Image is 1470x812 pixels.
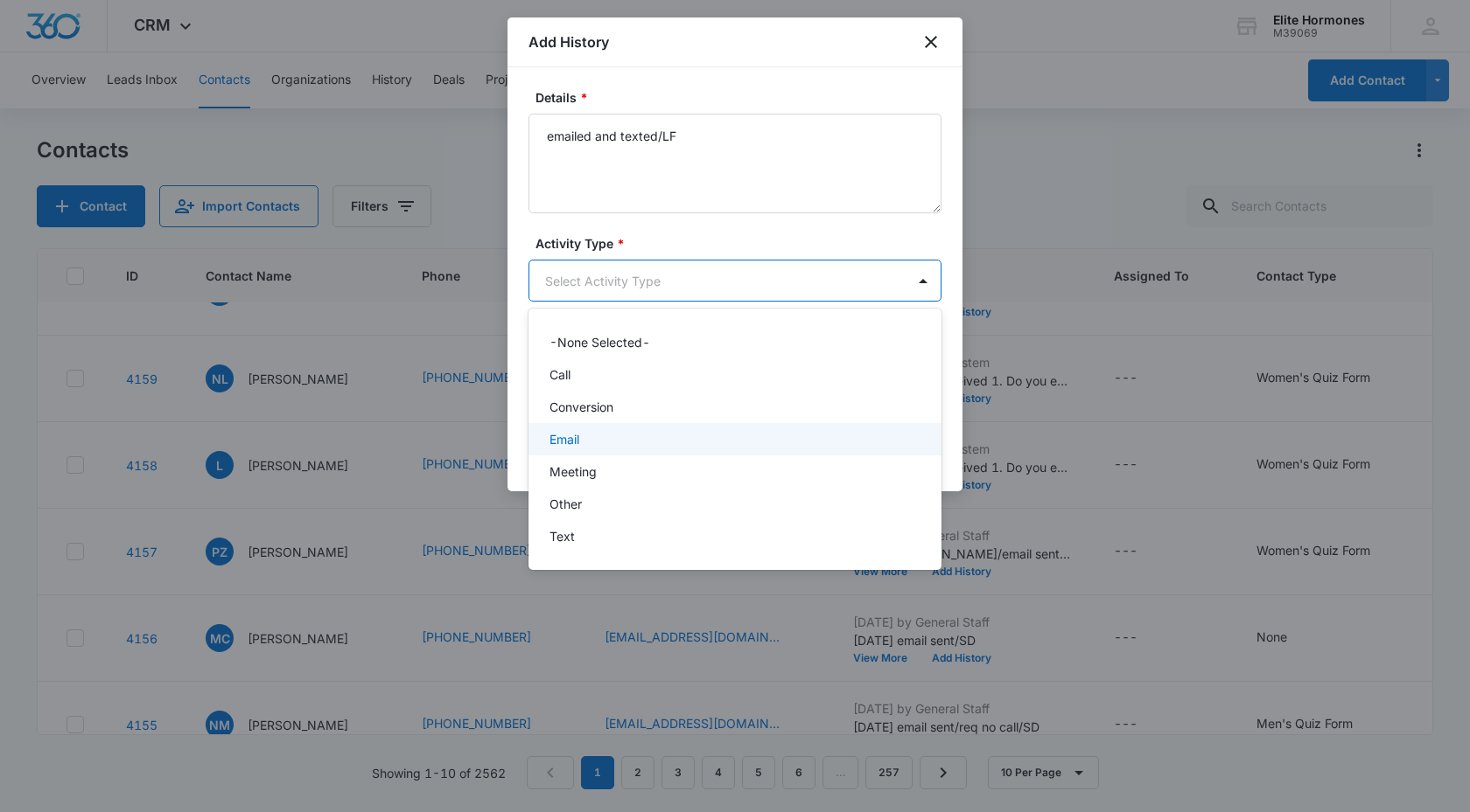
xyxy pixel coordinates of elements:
[549,462,597,481] p: Meeting
[549,495,582,513] p: Other
[549,398,613,416] p: Conversion
[549,365,570,384] p: Call
[549,527,575,545] p: Text
[549,333,650,351] p: -None Selected-
[549,430,579,448] p: Email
